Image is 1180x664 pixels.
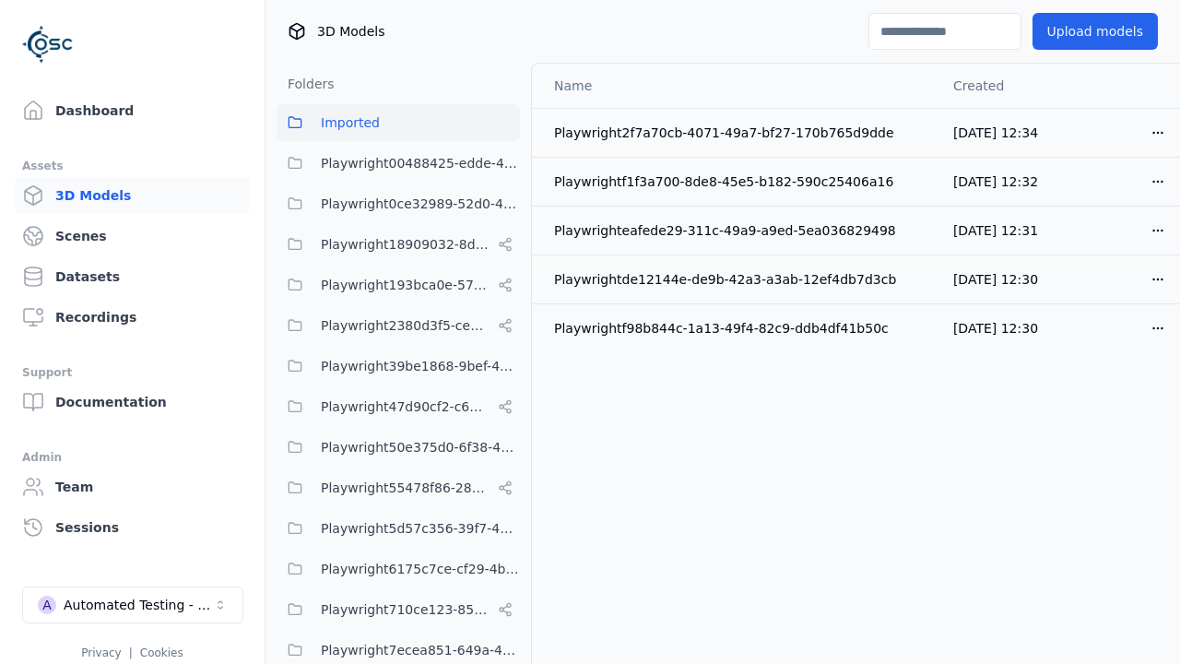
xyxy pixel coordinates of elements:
button: Playwright193bca0e-57fa-418d-8ea9-45122e711dc7 [277,267,520,303]
a: Cookies [140,646,183,659]
span: Playwright00488425-edde-43a6-94af-57b02b985d1a [321,152,520,174]
button: Playwright710ce123-85fd-4f8c-9759-23c3308d8830 [277,591,520,628]
span: Playwright0ce32989-52d0-45cf-b5b9-59d5033d313a [321,193,520,215]
span: Playwright7ecea851-649a-419a-985e-fcff41a98b20 [321,639,520,661]
span: [DATE] 12:34 [953,125,1038,140]
button: Playwright2380d3f5-cebf-494e-b965-66be4d67505e [277,307,520,344]
button: Select a workspace [22,587,243,623]
button: Playwright39be1868-9bef-4aed-99f0-d73d302c765d [277,348,520,385]
a: Team [15,468,250,505]
button: Playwright00488425-edde-43a6-94af-57b02b985d1a [277,145,520,182]
button: Playwright47d90cf2-c635-4353-ba3b-5d4538945666 [277,388,520,425]
h3: Folders [277,75,335,93]
a: Documentation [15,384,250,421]
span: [DATE] 12:30 [953,321,1038,336]
span: Playwright55478f86-28dc-49b8-8d1f-c7b13b14578c [321,477,490,499]
button: Upload models [1032,13,1158,50]
a: Recordings [15,299,250,336]
button: Playwright5d57c356-39f7-47ed-9ab9-d0409ac6cddc [277,510,520,547]
div: Playwright2f7a70cb-4071-49a7-bf27-170b765d9dde [554,124,924,142]
a: Dashboard [15,92,250,129]
div: Assets [22,155,242,177]
th: Name [532,64,938,108]
div: Playwrightf98b844c-1a13-49f4-82c9-ddb4df41b50c [554,319,924,338]
span: Imported [321,112,380,134]
div: Playwrightf1f3a700-8de8-45e5-b182-590c25406a16 [554,172,924,191]
a: Privacy [81,646,121,659]
img: Logo [22,18,74,70]
a: 3D Models [15,177,250,214]
span: Playwright6175c7ce-cf29-4b0e-9fa9-9170d6622a86 [321,558,520,580]
span: Playwright50e375d0-6f38-48a7-96e0-b0dcfa24b72f [321,436,520,458]
div: Playwrightde12144e-de9b-42a3-a3ab-12ef4db7d3cb [554,270,924,289]
span: [DATE] 12:30 [953,272,1038,287]
span: Playwright39be1868-9bef-4aed-99f0-d73d302c765d [321,355,520,377]
span: Playwright47d90cf2-c635-4353-ba3b-5d4538945666 [321,396,490,418]
span: Playwright5d57c356-39f7-47ed-9ab9-d0409ac6cddc [321,517,520,539]
span: | [129,646,133,659]
div: A [38,596,56,614]
a: Scenes [15,218,250,255]
div: Playwrighteafede29-311c-49a9-a9ed-5ea036829498 [554,221,924,240]
button: Playwright55478f86-28dc-49b8-8d1f-c7b13b14578c [277,469,520,506]
span: [DATE] 12:31 [953,223,1038,238]
a: Sessions [15,509,250,546]
span: Playwright710ce123-85fd-4f8c-9759-23c3308d8830 [321,599,490,621]
button: Playwright50e375d0-6f38-48a7-96e0-b0dcfa24b72f [277,429,520,466]
div: Support [22,362,242,384]
span: 3D Models [317,22,384,41]
button: Imported [277,104,520,141]
button: Playwright18909032-8d07-45c5-9c81-9eec75d0b16b [277,226,520,263]
span: [DATE] 12:32 [953,174,1038,189]
a: Datasets [15,258,250,295]
span: Playwright18909032-8d07-45c5-9c81-9eec75d0b16b [321,233,490,255]
button: Playwright6175c7ce-cf29-4b0e-9fa9-9170d6622a86 [277,551,520,587]
span: Playwright193bca0e-57fa-418d-8ea9-45122e711dc7 [321,274,490,296]
div: Automated Testing - Playwright [64,596,213,614]
span: Playwright2380d3f5-cebf-494e-b965-66be4d67505e [321,314,490,337]
div: Admin [22,446,242,468]
button: Playwright0ce32989-52d0-45cf-b5b9-59d5033d313a [277,185,520,222]
th: Created [938,64,1061,108]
